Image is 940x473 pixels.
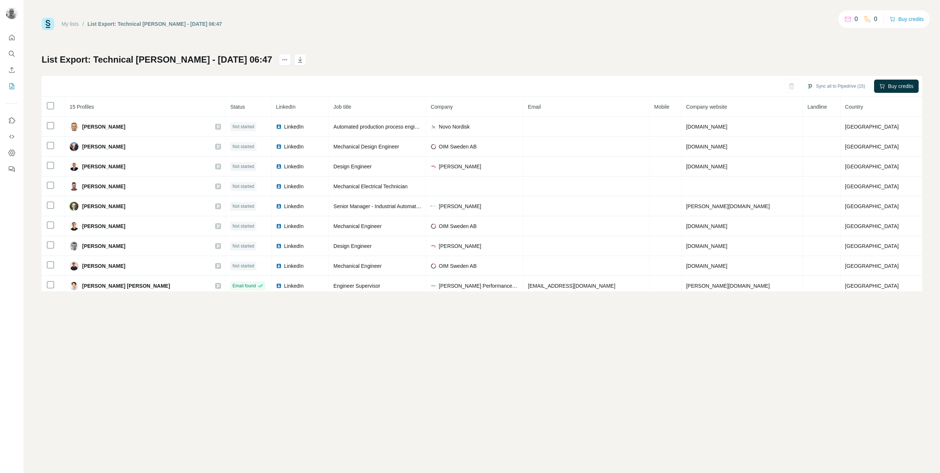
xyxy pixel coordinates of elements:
button: Sync all to Pipedrive (15) [802,81,870,92]
span: LinkedIn [284,203,304,210]
img: company-logo [431,144,436,150]
span: [GEOGRAPHIC_DATA] [845,283,899,289]
img: LinkedIn logo [276,183,282,189]
img: company-logo [431,164,436,169]
span: [PERSON_NAME] [82,123,125,130]
span: Email [528,104,541,110]
span: Buy credits [888,83,913,90]
span: Not started [232,243,254,249]
img: LinkedIn logo [276,203,282,209]
span: LinkedIn [284,123,304,130]
span: [PERSON_NAME] [439,163,481,170]
span: Mobile [654,104,669,110]
span: [DOMAIN_NAME] [686,223,727,229]
span: [DOMAIN_NAME] [686,263,727,269]
button: Quick start [6,31,18,44]
span: LinkedIn [284,143,304,150]
img: Avatar [70,242,78,250]
span: LinkedIn [284,282,304,290]
span: Engineer Supervisor [333,283,380,289]
span: Novo Nordisk [439,123,470,130]
span: [DOMAIN_NAME] [686,144,727,150]
span: Not started [232,263,254,269]
span: [EMAIL_ADDRESS][DOMAIN_NAME] [528,283,615,289]
span: [PERSON_NAME] [82,183,125,190]
span: [PERSON_NAME] [82,163,125,170]
button: Feedback [6,162,18,176]
img: Avatar [70,122,78,131]
span: [PERSON_NAME] [439,242,481,250]
h1: List Export: Technical [PERSON_NAME] - [DATE] 06:47 [42,54,272,66]
span: [GEOGRAPHIC_DATA] [845,263,899,269]
span: OIM Sweden AB [439,143,477,150]
span: [PERSON_NAME] Performance Materials [439,282,519,290]
p: 0 [874,15,877,24]
span: [PERSON_NAME][DOMAIN_NAME] [686,283,770,289]
span: Landline [807,104,827,110]
span: [PERSON_NAME] [82,143,125,150]
span: Job title [333,104,351,110]
img: LinkedIn logo [276,164,282,169]
span: Not started [232,183,254,190]
span: Mechanical Design Engineer [333,144,399,150]
span: LinkedIn [284,242,304,250]
img: Surfe Logo [42,18,54,30]
button: Use Surfe API [6,130,18,143]
span: Not started [232,163,254,170]
img: Avatar [70,202,78,211]
span: Country [845,104,863,110]
img: LinkedIn logo [276,243,282,249]
span: Mechanical Engineer [333,263,382,269]
span: Automated production process engineer [333,124,425,130]
p: 0 [855,15,858,24]
span: [PERSON_NAME] [82,242,125,250]
span: [PERSON_NAME] [82,223,125,230]
span: LinkedIn [284,223,304,230]
img: LinkedIn logo [276,144,282,150]
button: actions [279,54,291,66]
img: Avatar [70,162,78,171]
img: Avatar [70,281,78,290]
img: company-logo [431,205,436,207]
span: Not started [232,123,254,130]
button: My lists [6,80,18,93]
div: List Export: Technical [PERSON_NAME] - [DATE] 06:47 [88,20,222,28]
button: Dashboard [6,146,18,160]
a: My lists [62,21,79,27]
span: [GEOGRAPHIC_DATA] [845,203,899,209]
img: company-logo [431,124,436,130]
span: Status [230,104,245,110]
span: Not started [232,203,254,210]
img: company-logo [431,283,436,289]
span: [DOMAIN_NAME] [686,124,727,130]
button: Enrich CSV [6,63,18,77]
span: LinkedIn [276,104,295,110]
img: LinkedIn logo [276,283,282,289]
span: [DOMAIN_NAME] [686,164,727,169]
span: [PERSON_NAME] [439,203,481,210]
span: [PERSON_NAME] [82,262,125,270]
span: LinkedIn [284,163,304,170]
img: company-logo [431,223,436,229]
span: Design Engineer [333,243,372,249]
span: Mechanical Electrical Technician [333,183,407,189]
img: LinkedIn logo [276,263,282,269]
button: Search [6,47,18,60]
img: Avatar [6,7,18,19]
img: company-logo [431,263,436,269]
span: OIM Sweden AB [439,223,477,230]
button: Use Surfe on LinkedIn [6,114,18,127]
img: LinkedIn logo [276,223,282,229]
button: Buy credits [890,14,924,24]
span: LinkedIn [284,183,304,190]
span: Mechanical Engineer [333,223,382,229]
img: LinkedIn logo [276,124,282,130]
span: [DOMAIN_NAME] [686,243,727,249]
span: [GEOGRAPHIC_DATA] [845,124,899,130]
span: Email found [232,283,256,289]
span: [GEOGRAPHIC_DATA] [845,243,899,249]
span: LinkedIn [284,262,304,270]
span: 15 Profiles [70,104,94,110]
span: Not started [232,223,254,230]
span: Not started [232,143,254,150]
